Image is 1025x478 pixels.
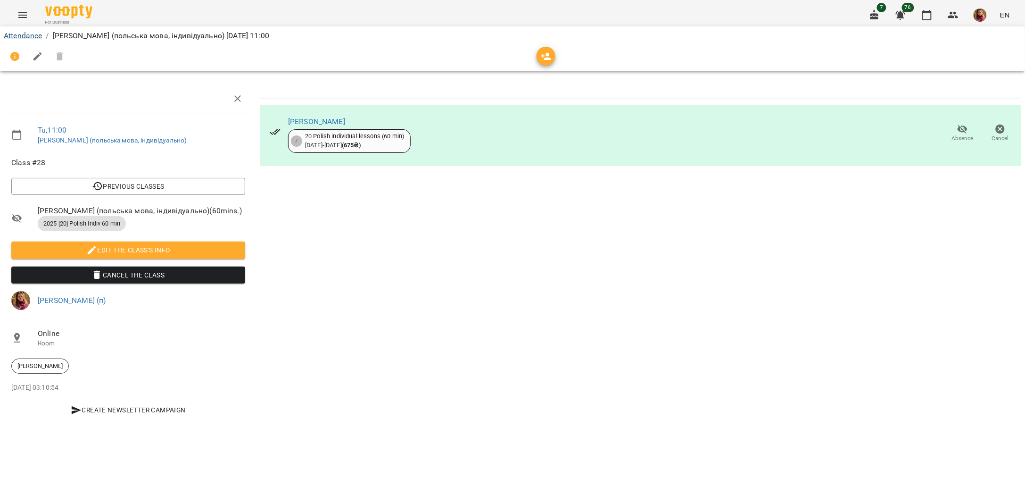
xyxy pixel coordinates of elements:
[288,117,345,126] a: [PERSON_NAME]
[15,404,241,416] span: Create Newsletter Campaign
[877,3,886,12] span: 7
[944,120,982,147] button: Absence
[53,30,269,42] p: [PERSON_NAME] (польська мова, індивідуально) [DATE] 11:00
[38,219,126,228] span: 2025 [20] Polish Indiv 60 min
[11,4,34,26] button: Menu
[38,296,106,305] a: [PERSON_NAME] (п)
[11,267,245,284] button: Cancel the class
[4,30,1021,42] nav: breadcrumb
[342,142,361,149] b: ( 675 ₴ )
[11,402,245,419] button: Create Newsletter Campaign
[38,126,66,134] a: Tu , 11:00
[19,181,238,192] span: Previous Classes
[1000,10,1010,20] span: EN
[38,339,245,348] p: Room
[996,6,1014,24] button: EN
[11,359,69,374] div: [PERSON_NAME]
[4,31,42,40] a: Attendance
[11,383,245,393] p: [DATE] 03:10:54
[11,291,30,310] img: 4fb94bb6ae1e002b961ceeb1b4285021.JPG
[11,242,245,259] button: Edit the class's Info
[46,30,49,42] li: /
[291,135,302,147] div: 7
[11,178,245,195] button: Previous Classes
[305,132,404,150] div: 20 Polish individual lessons (60 min) [DATE] - [DATE]
[45,19,92,25] span: For Business
[12,362,68,370] span: [PERSON_NAME]
[38,205,245,217] span: [PERSON_NAME] (польська мова, індивідуально) ( 60 mins. )
[19,269,238,281] span: Cancel the class
[11,157,245,168] span: Class #28
[38,136,187,144] a: [PERSON_NAME] (польська мова, індивідуально)
[992,134,1009,143] span: Cancel
[952,134,974,143] span: Absence
[45,5,92,18] img: Voopty Logo
[982,120,1019,147] button: Cancel
[38,328,245,339] span: Online
[902,3,914,12] span: 76
[19,244,238,256] span: Edit the class's Info
[974,8,987,22] img: 4fb94bb6ae1e002b961ceeb1b4285021.JPG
